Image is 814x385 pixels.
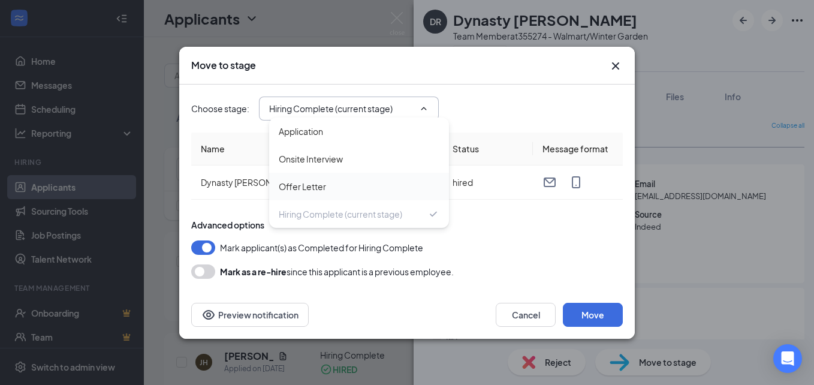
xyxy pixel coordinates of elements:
[569,175,583,190] svg: MobileSms
[191,102,249,115] span: Choose stage :
[201,177,303,188] span: Dynasty [PERSON_NAME]
[419,104,429,113] svg: ChevronUp
[443,166,533,200] td: hired
[191,59,256,72] h3: Move to stage
[563,303,623,327] button: Move
[279,180,326,193] div: Offer Letter
[608,59,623,73] button: Close
[773,344,802,373] div: Open Intercom Messenger
[496,303,556,327] button: Cancel
[220,240,423,255] span: Mark applicant(s) as Completed for Hiring Complete
[279,152,343,166] div: Onsite Interview
[533,133,623,166] th: Message format
[279,125,323,138] div: Application
[608,59,623,73] svg: Cross
[443,133,533,166] th: Status
[542,175,557,190] svg: Email
[220,264,454,279] div: since this applicant is a previous employee.
[427,208,439,220] svg: Checkmark
[191,303,309,327] button: Preview notificationEye
[279,207,402,221] div: Hiring Complete (current stage)
[220,266,287,277] b: Mark as a re-hire
[191,133,443,166] th: Name
[191,219,623,231] div: Advanced options
[201,308,216,322] svg: Eye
